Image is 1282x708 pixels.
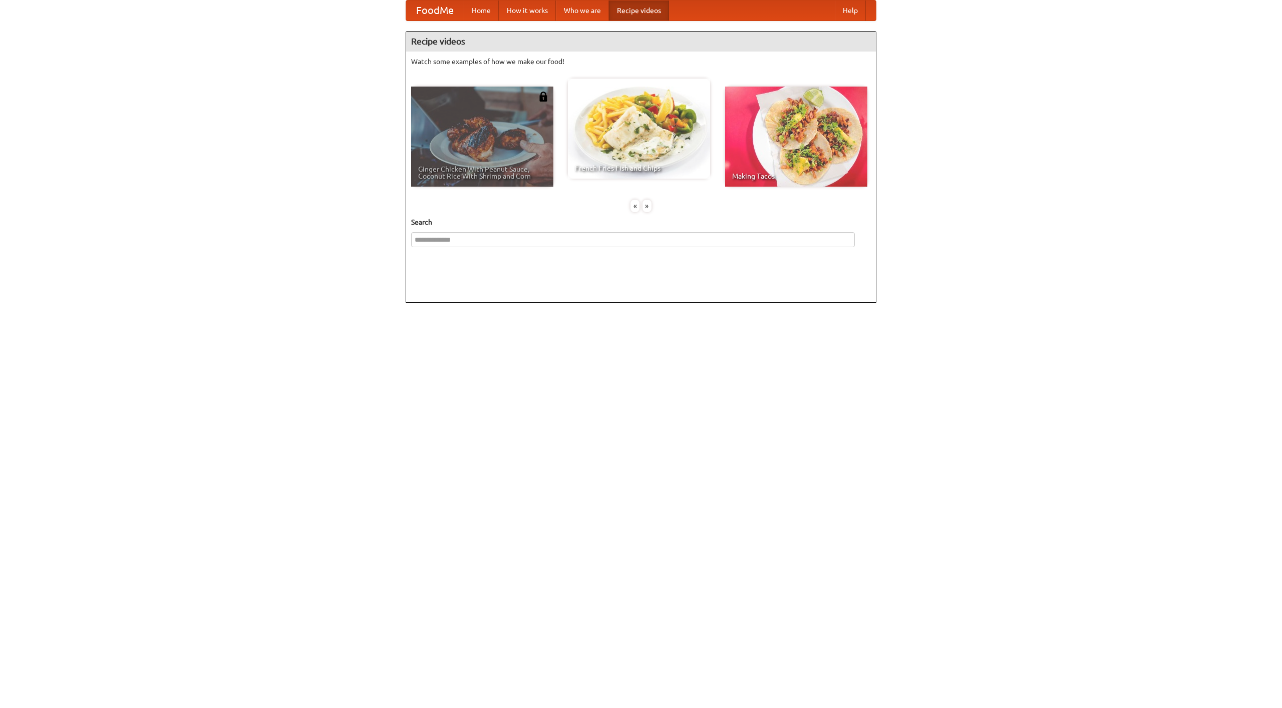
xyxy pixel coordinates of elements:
a: How it works [499,1,556,21]
a: Recipe videos [609,1,669,21]
div: » [643,200,652,212]
a: Home [464,1,499,21]
div: « [630,200,639,212]
span: French Fries Fish and Chips [575,165,703,172]
a: FoodMe [406,1,464,21]
h5: Search [411,217,871,227]
p: Watch some examples of how we make our food! [411,57,871,67]
span: Making Tacos [732,173,860,180]
a: Help [835,1,866,21]
a: Who we are [556,1,609,21]
a: French Fries Fish and Chips [568,79,710,179]
img: 483408.png [538,92,548,102]
a: Making Tacos [725,87,867,187]
h4: Recipe videos [406,32,876,52]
